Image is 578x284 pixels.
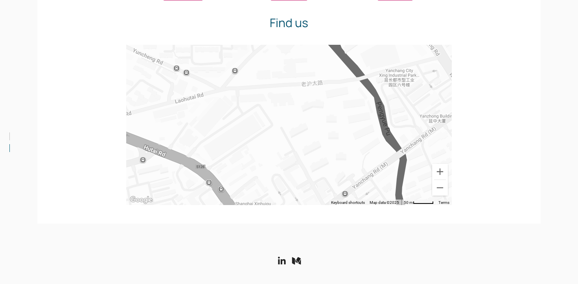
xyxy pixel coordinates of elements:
img: Google [128,195,154,205]
span: Map data ©2025 [370,200,399,205]
a: LinkedIn [277,256,286,266]
button: Zoom in [432,164,448,180]
button: Keyboard shortcuts [331,200,365,205]
h2: Find us [41,14,537,31]
button: Zoom out [432,180,448,196]
button: Map Scale: 50 m per 49 pixels [401,200,436,205]
a: Medium [292,256,301,266]
a: Open this area in Google Maps (opens a new window) [128,195,154,205]
span: 50 m [404,200,413,205]
a: Terms [438,200,449,205]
